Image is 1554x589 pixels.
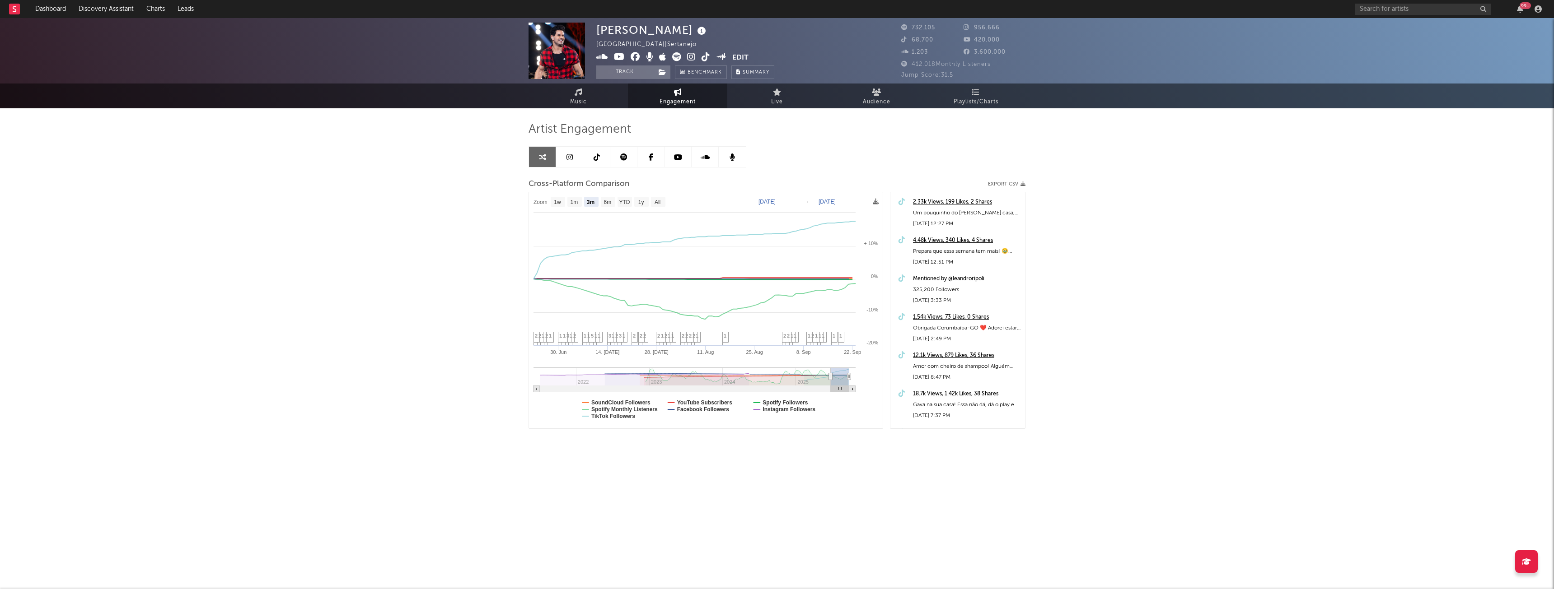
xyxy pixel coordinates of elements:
[763,399,808,406] text: Spotify Followers
[901,72,953,78] span: Jump Score: 31.5
[554,199,561,205] text: 1w
[619,199,630,205] text: YTD
[591,333,594,339] span: 5
[628,83,727,108] a: Engagement
[913,235,1020,246] a: 4.48k Views, 340 Likes, 4 Shares
[594,333,597,339] span: 1
[804,199,809,205] text: →
[913,295,1020,306] div: [DATE] 3:33 PM
[866,340,878,345] text: -20%
[584,333,586,339] span: 1
[550,349,566,355] text: 30. Jun
[913,274,1020,284] div: Mentioned by @leandroripoli
[763,406,815,413] text: Instagram Followers
[913,334,1020,344] div: [DATE] 2:49 PM
[815,333,818,339] span: 1
[529,124,631,135] span: Artist Engagement
[682,333,684,339] span: 2
[677,406,730,413] text: Facebook Followers
[913,323,1020,334] div: Obrigada Corumbaíba-GO ❤️ Adorei estar com vcs
[913,197,1020,208] a: 2.33k Views, 199 Likes, 2 Shares
[696,333,698,339] span: 1
[671,333,674,339] span: 1
[913,284,1020,295] div: 325,200 Followers
[758,199,776,205] text: [DATE]
[643,333,646,339] span: 2
[693,333,695,339] span: 2
[689,333,692,339] span: 2
[596,39,707,50] div: [GEOGRAPHIC_DATA] | Sertanejo
[640,333,642,339] span: 2
[871,274,878,279] text: 0%
[570,333,572,339] span: 1
[665,333,667,339] span: 2
[964,25,1000,31] span: 956.666
[913,399,1020,410] div: Gava na sua casa! Essa não dá, dá o play e escute! 😭
[844,349,861,355] text: 22. Sep
[794,333,796,339] span: 1
[863,97,890,107] span: Audience
[833,333,835,339] span: 1
[913,350,1020,361] a: 12.1k Views, 879 Likes, 36 Shares
[677,399,733,406] text: YouTube Subscribers
[901,37,933,43] span: 68.700
[913,372,1020,383] div: [DATE] 8:47 PM
[913,389,1020,399] a: 18.7k Views, 1.42k Likes, 38 Shares
[926,83,1025,108] a: Playlists/Charts
[596,65,653,79] button: Track
[913,410,1020,421] div: [DATE] 7:37 PM
[535,333,538,339] span: 2
[619,333,622,339] span: 3
[787,333,790,339] span: 2
[913,208,1020,218] div: Um pouquinho do [PERSON_NAME] casa, que foi gravado ontem 🤭 Vcs estão preparados? Lá vem moda aí! 🤯
[549,333,552,339] span: 1
[743,70,769,75] span: Summary
[645,349,669,355] text: 28. [DATE]
[988,181,1025,187] button: Export CSV
[675,65,727,79] a: Benchmark
[638,199,644,205] text: 1y
[811,333,814,339] span: 2
[566,333,569,339] span: 3
[591,406,658,413] text: Spotify Monthly Listeners
[913,257,1020,268] div: [DATE] 12:51 PM
[545,333,548,339] span: 2
[1355,4,1491,15] input: Search for artists
[808,333,810,339] span: 1
[771,97,783,107] span: Live
[901,49,928,55] span: 1.203
[657,333,660,339] span: 2
[819,333,821,339] span: 1
[538,333,541,339] span: 2
[746,349,763,355] text: 25. Aug
[913,312,1020,323] a: 1.54k Views, 73 Likes, 0 Shares
[668,333,670,339] span: 1
[827,83,926,108] a: Audience
[791,333,793,339] span: 1
[731,65,774,79] button: Summary
[655,199,660,205] text: All
[954,97,998,107] span: Playlists/Charts
[913,246,1020,257] div: Prepara que essa semana tem mais! 🥹 Pode ser na sua casa um dia 😉
[1517,5,1523,13] button: 99+
[604,199,612,205] text: 6m
[612,333,614,339] span: 1
[819,199,836,205] text: [DATE]
[595,349,619,355] text: 14. [DATE]
[685,333,688,339] span: 2
[688,67,722,78] span: Benchmark
[913,427,1020,438] a: 8.88k Views, 642 Likes, 14 Shares
[822,333,824,339] span: 1
[697,349,714,355] text: 11. Aug
[839,333,842,339] span: 1
[661,333,664,339] span: 1
[587,333,590,339] span: 1
[633,333,636,339] span: 2
[623,333,625,339] span: 1
[529,83,628,108] a: Music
